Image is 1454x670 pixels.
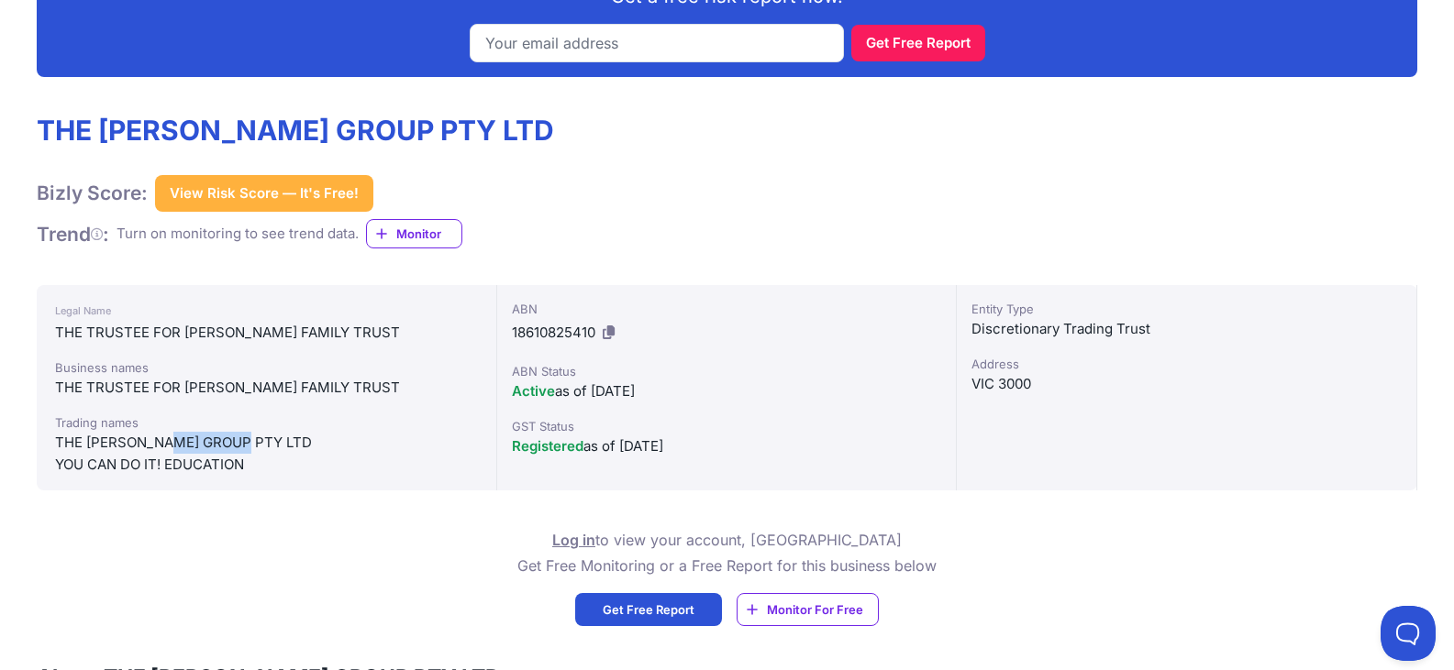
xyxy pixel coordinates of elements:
[37,114,554,147] h1: THE [PERSON_NAME] GROUP PTY LTD
[512,382,555,400] span: Active
[155,175,373,212] button: View Risk Score — It's Free!
[55,432,478,454] div: THE [PERSON_NAME] GROUP PTY LTD
[971,318,1402,340] div: Discretionary Trading Trust
[55,413,478,432] div: Trading names
[366,219,462,248] a: Monitor
[512,435,942,457] div: as of [DATE]
[971,355,1402,373] div: Address
[37,222,109,247] h1: Trend :
[971,373,1402,395] div: VIC 3000
[1381,606,1436,661] iframe: Toggle Customer Support
[512,417,942,435] div: GST Status
[517,527,937,578] p: to view your account, [GEOGRAPHIC_DATA] Get Free Monitoring or a Free Report for this business below
[552,531,595,549] a: Log in
[55,454,478,476] div: YOU CAN DO IT! EDUCATION
[512,380,942,402] div: as of [DATE]
[971,300,1402,318] div: Entity Type
[55,377,478,399] div: THE TRUSTEE FOR [PERSON_NAME] FAMILY TRUST
[767,600,863,619] span: Monitor For Free
[470,24,844,62] input: Your email address
[512,437,583,455] span: Registered
[37,181,148,205] h1: Bizly Score:
[603,600,694,619] span: Get Free Report
[55,358,478,377] div: Business names
[512,362,942,380] div: ABN Status
[55,300,478,322] div: Legal Name
[737,593,879,626] a: Monitor For Free
[117,224,359,245] div: Turn on monitoring to see trend data.
[396,225,461,243] span: Monitor
[575,593,722,626] a: Get Free Report
[512,324,595,341] span: 18610825410
[851,25,985,61] button: Get Free Report
[512,300,942,318] div: ABN
[55,322,478,344] div: THE TRUSTEE FOR [PERSON_NAME] FAMILY TRUST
